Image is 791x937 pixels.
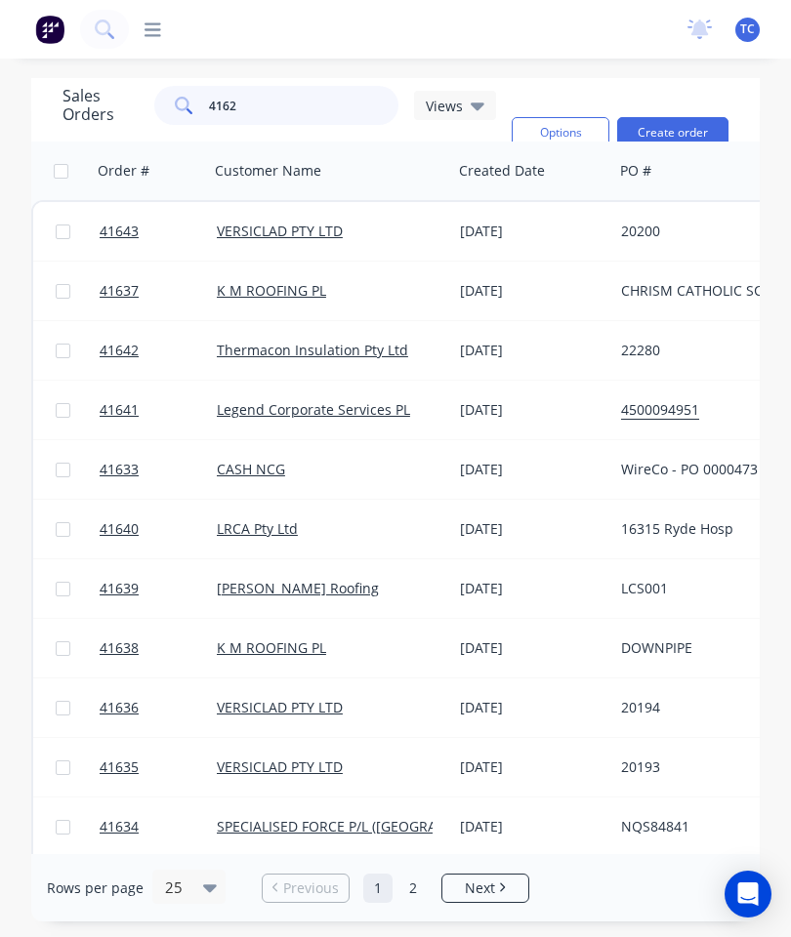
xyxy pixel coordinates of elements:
[460,698,605,717] div: [DATE]
[363,874,393,903] a: Page 1 is your current page
[217,638,326,657] a: K M ROOFING PL
[460,222,605,241] div: [DATE]
[100,222,139,241] span: 41643
[100,440,217,499] a: 41633
[460,460,605,479] div: [DATE]
[100,678,217,737] a: 41636
[100,757,139,777] span: 41635
[100,381,217,439] a: 41641
[100,797,217,856] a: 41634
[426,96,463,116] span: Views
[459,161,545,181] div: Created Date
[217,817,515,835] a: SPECIALISED FORCE P/L ([GEOGRAPHIC_DATA])
[100,559,217,618] a: 41639
[100,817,139,836] span: 41634
[100,738,217,796] a: 41635
[460,400,605,420] div: [DATE]
[35,15,64,44] img: Factory
[217,400,410,419] a: Legend Corporate Services PL
[725,871,771,917] div: Open Intercom Messenger
[263,878,349,898] a: Previous page
[209,86,399,125] input: Search...
[217,579,379,597] a: [PERSON_NAME] Roofing
[512,117,609,148] button: Options
[398,874,428,903] a: Page 2
[100,519,139,539] span: 41640
[217,698,343,716] a: VERSICLAD PTY LTD
[217,222,343,240] a: VERSICLAD PTY LTD
[460,519,605,539] div: [DATE]
[217,281,326,300] a: K M ROOFING PL
[100,500,217,558] a: 41640
[460,579,605,598] div: [DATE]
[100,202,217,261] a: 41643
[217,519,298,538] a: LRCA Pty Ltd
[100,698,139,717] span: 41636
[217,341,408,359] a: Thermacon Insulation Pty Ltd
[98,161,149,181] div: Order #
[617,117,729,148] button: Create order
[620,161,651,181] div: PO #
[100,638,139,658] span: 41638
[62,87,139,124] h1: Sales Orders
[100,281,139,301] span: 41637
[460,341,605,360] div: [DATE]
[217,460,285,478] a: CASH NCG
[460,757,605,777] div: [DATE]
[460,281,605,301] div: [DATE]
[100,341,139,360] span: 41642
[465,878,495,898] span: Next
[100,400,139,420] span: 41641
[215,161,321,181] div: Customer Name
[740,20,755,38] span: TC
[47,878,144,898] span: Rows per page
[254,874,537,903] ul: Pagination
[100,619,217,677] a: 41638
[460,817,605,836] div: [DATE]
[442,878,528,898] a: Next page
[100,460,139,479] span: 41633
[100,579,139,598] span: 41639
[100,321,217,380] a: 41642
[217,757,343,776] a: VERSICLAD PTY LTD
[283,878,339,898] span: Previous
[100,262,217,320] a: 41637
[460,638,605,658] div: [DATE]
